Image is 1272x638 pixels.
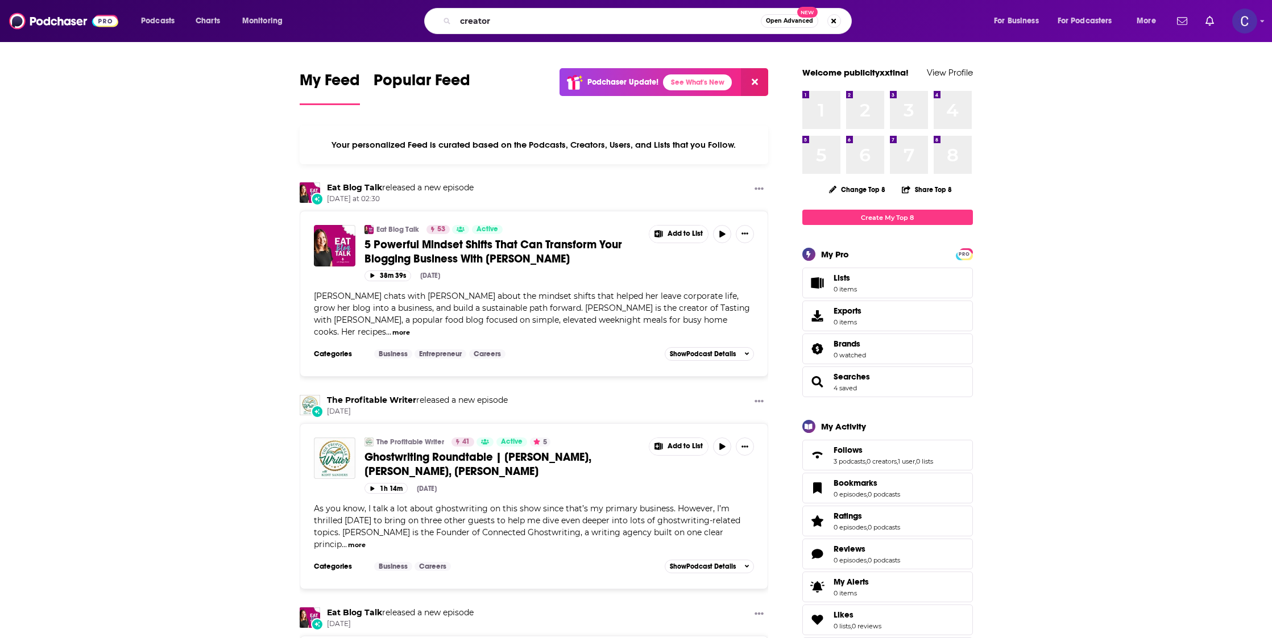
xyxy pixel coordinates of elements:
[364,270,411,281] button: 38m 39s
[364,450,591,478] span: Ghostwriting Roundtable | [PERSON_NAME], [PERSON_NAME], [PERSON_NAME]
[455,12,761,30] input: Search podcasts, credits, & more...
[9,10,118,32] a: Podchaser - Follow, Share and Rate Podcasts
[435,8,863,34] div: Search podcasts, credits, & more...
[374,70,470,105] a: Popular Feed
[415,349,466,358] a: Entrepreneur
[834,478,877,488] span: Bookmarks
[196,13,220,29] span: Charts
[802,473,973,503] span: Bookmarks
[802,539,973,569] span: Reviews
[802,604,973,635] span: Likes
[314,437,355,479] img: Ghostwriting Roundtable | Maria Chapman, Karen Anderson, Blake Atwood
[834,306,861,316] span: Exports
[314,503,740,549] span: As you know, I talk a lot about ghostwriting on this show since that’s my primary business. Howev...
[868,490,900,498] a: 0 podcasts
[834,339,860,349] span: Brands
[750,182,768,197] button: Show More Button
[1232,9,1257,34] img: User Profile
[374,562,412,571] a: Business
[364,225,374,234] a: Eat Blog Talk
[364,237,622,266] span: 5 Powerful Mindset Shifts That Can Transform Your Blogging Business With [PERSON_NAME]
[437,224,445,235] span: 53
[327,619,474,629] span: [DATE]
[806,308,829,324] span: Exports
[806,546,829,562] a: Reviews
[496,437,527,447] a: Active
[806,579,829,595] span: My Alerts
[314,225,355,266] a: 5 Powerful Mindset Shifts That Can Transform Your Blogging Business With Christina Musgrave
[1232,9,1257,34] span: Logged in as publicityxxtina
[822,182,893,197] button: Change Top 8
[821,249,849,260] div: My Pro
[670,350,736,358] span: Show Podcast Details
[311,193,324,205] div: New Episode
[668,230,703,238] span: Add to List
[834,577,869,587] span: My Alerts
[806,275,829,291] span: Lists
[32,18,56,27] div: v 4.0.25
[392,328,410,337] button: more
[364,437,374,447] img: The Profitable Writer
[311,405,324,418] div: New Episode
[462,436,470,448] span: 41
[806,612,829,628] a: Likes
[364,450,641,478] a: Ghostwriting Roundtable | [PERSON_NAME], [PERSON_NAME], [PERSON_NAME]
[802,210,973,225] a: Create My Top 8
[736,437,754,456] button: Show More Button
[113,66,122,75] img: tab_keywords_by_traffic_grey.svg
[802,572,973,602] a: My Alerts
[834,622,851,630] a: 0 lists
[234,12,297,30] button: open menu
[314,562,365,571] h3: Categories
[314,349,365,358] h3: Categories
[18,18,27,27] img: logo_orange.svg
[834,523,867,531] a: 0 episodes
[834,285,857,293] span: 0 items
[1137,13,1156,29] span: More
[188,12,227,30] a: Charts
[374,349,412,358] a: Business
[802,268,973,298] a: Lists
[834,445,863,455] span: Follows
[958,249,971,258] a: PRO
[834,511,900,521] a: Ratings
[311,618,324,631] div: New Episode
[802,440,973,470] span: Follows
[852,622,881,630] a: 0 reviews
[994,13,1039,29] span: For Business
[1058,13,1112,29] span: For Podcasters
[126,67,192,74] div: Keywords by Traffic
[374,70,470,97] span: Popular Feed
[327,407,508,416] span: [DATE]
[867,490,868,498] span: ,
[821,421,866,432] div: My Activity
[834,457,865,465] a: 3 podcasts
[761,14,818,28] button: Open AdvancedNew
[867,457,897,465] a: 0 creators
[649,226,708,243] button: Show More Button
[1201,11,1219,31] a: Show notifications dropdown
[1050,12,1129,30] button: open menu
[327,182,474,193] h3: released a new episode
[1172,11,1192,31] a: Show notifications dropdown
[314,291,750,337] span: [PERSON_NAME] chats with [PERSON_NAME] about the mindset shifts that helped her leave corporate l...
[834,372,870,382] a: Searches
[665,560,755,573] button: ShowPodcast Details
[834,478,900,488] a: Bookmarks
[834,339,866,349] a: Brands
[300,182,320,203] img: Eat Blog Talk
[897,457,898,465] span: ,
[867,523,868,531] span: ,
[986,12,1053,30] button: open menu
[327,607,382,618] a: Eat Blog Talk
[668,442,703,451] span: Add to List
[31,66,40,75] img: tab_domain_overview_orange.svg
[916,457,933,465] a: 0 lists
[417,485,437,493] div: [DATE]
[927,67,973,78] a: View Profile
[501,436,523,448] span: Active
[834,610,853,620] span: Likes
[477,224,498,235] span: Active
